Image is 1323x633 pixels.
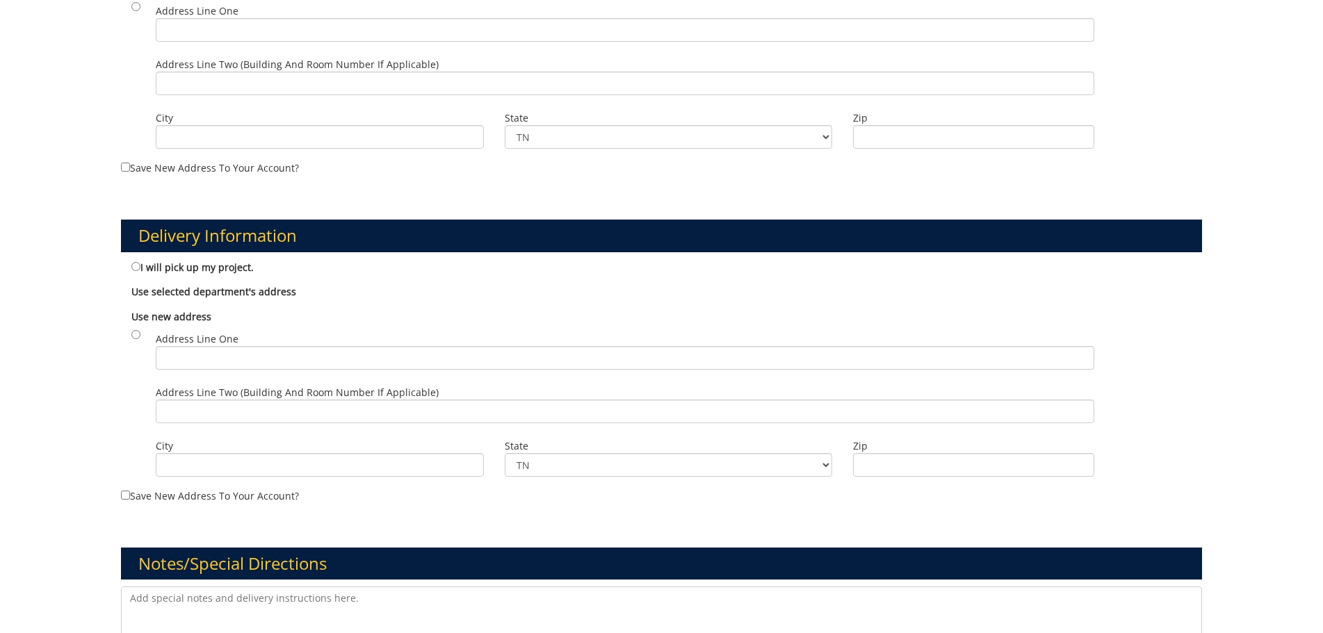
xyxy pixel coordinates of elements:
label: State [505,439,833,453]
label: State [505,111,833,125]
label: Address Line Two (Building and Room Number if applicable) [156,386,1094,423]
label: City [156,111,484,125]
label: Address Line One [156,332,1094,370]
input: City [156,453,484,477]
label: Zip [853,111,1094,125]
label: City [156,439,484,453]
input: Zip [853,125,1094,149]
input: Address Line Two (Building and Room Number if applicable) [156,72,1094,95]
h3: Delivery Information [121,220,1203,252]
label: Address Line Two (Building and Room Number if applicable) [156,58,1094,95]
label: I will pick up my project. [131,259,254,274]
input: Address Line Two (Building and Room Number if applicable) [156,400,1094,423]
b: Use new address [131,310,211,323]
label: Address Line One [156,4,1094,42]
h3: Notes/Special Directions [121,548,1203,579]
input: Save new address to your account? [121,491,130,500]
input: Address Line One [156,18,1094,42]
input: I will pick up my project. [131,262,140,271]
input: City [156,125,484,149]
b: Use selected department's address [131,285,296,298]
input: Zip [853,453,1094,477]
input: Address Line One [156,346,1094,370]
input: Save new address to your account? [121,163,130,172]
label: Zip [853,439,1094,453]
